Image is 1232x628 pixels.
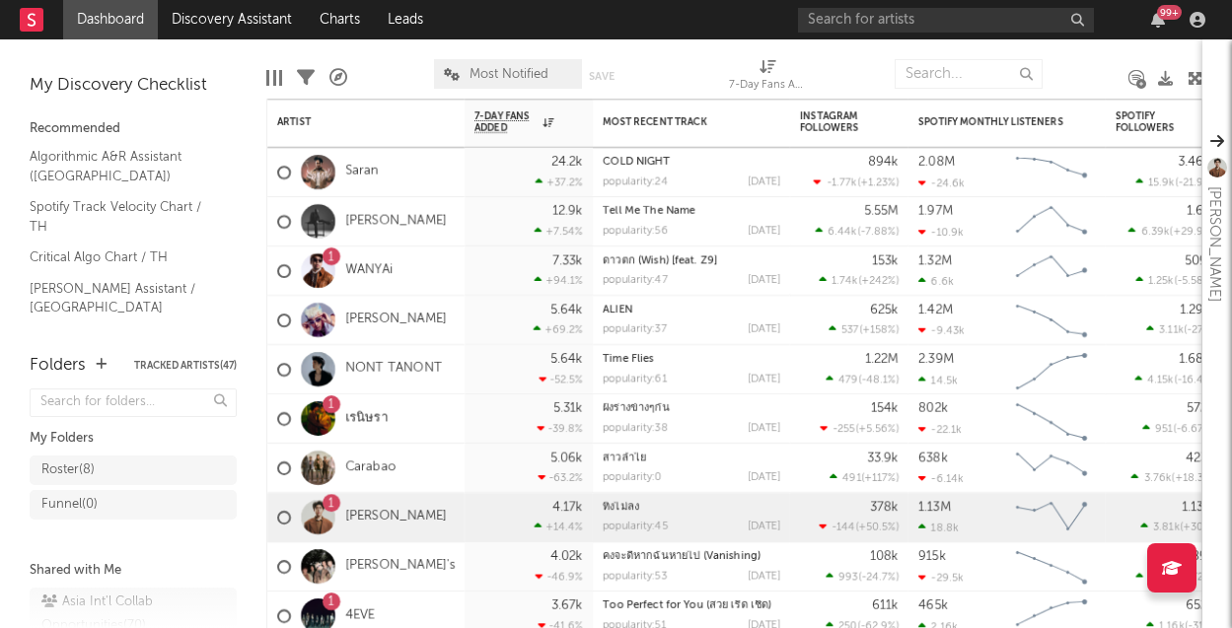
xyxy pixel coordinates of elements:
[134,361,237,371] button: Tracked Artists(47)
[1187,205,1214,218] div: 1.6M
[748,374,780,384] div: [DATE]
[603,453,780,463] div: สาวลำไย
[918,156,955,169] div: 2.08M
[748,226,780,237] div: [DATE]
[918,374,958,386] div: 14.5k
[1186,599,1214,612] div: 652k
[798,8,1094,33] input: Search for artists
[870,501,899,514] div: 378k
[551,599,583,612] div: 3.67k
[895,59,1043,89] input: Search...
[345,164,379,180] a: Saran
[819,521,899,533] div: ( )
[603,472,662,483] div: popularity: 0
[1179,353,1214,366] div: 1.68M
[1176,424,1211,435] span: -6.67 %
[748,176,780,187] div: [DATE]
[345,361,442,378] a: NONT TANONT
[345,213,447,230] a: [PERSON_NAME]
[918,599,948,612] div: 465k
[550,353,583,366] div: 5.64k
[918,423,962,436] div: -22.1k
[1142,422,1214,435] div: ( )
[470,68,548,81] span: Most Notified
[603,255,717,266] a: ดาวตก (Wish) [feat. Z9]
[918,353,954,366] div: 2.39M
[603,275,668,286] div: popularity: 47
[603,423,668,434] div: popularity: 38
[603,116,751,128] div: Most Recent Track
[867,452,899,464] div: 33.9k
[603,157,780,168] div: COLD NIGHT
[603,176,668,187] div: popularity: 24
[1157,5,1182,20] div: 99 +
[918,452,948,464] div: 638k
[345,262,393,279] a: WANYAi
[550,550,583,563] div: 4.02k
[868,156,899,169] div: 894k
[918,304,953,316] div: 1.42M
[1178,156,1214,169] div: 3.46M
[918,402,948,415] div: 802k
[861,572,896,583] span: -24.7 %
[1007,345,1096,394] svg: Chart title
[1148,276,1174,287] span: 1.25k
[862,325,896,336] span: +158 %
[858,523,896,533] span: +50.5 %
[552,254,583,267] div: 7.33k
[603,502,780,513] div: ทิ้งไม่ลง
[1177,375,1211,385] span: -16.4 %
[871,402,899,415] div: 154k
[1131,471,1214,484] div: ( )
[297,49,315,106] div: Filters
[918,116,1066,128] div: Spotify Monthly Listeners
[860,227,896,238] span: -7.88 %
[603,354,780,365] div: Time Flies
[826,570,899,583] div: ( )
[30,196,217,237] a: Spotify Track Velocity Chart / TH
[603,324,667,335] div: popularity: 37
[1007,246,1096,296] svg: Chart title
[552,205,583,218] div: 12.9k
[838,572,858,583] span: 993
[1147,375,1174,385] span: 4.15k
[1128,225,1214,238] div: ( )
[864,473,896,484] span: +117 %
[603,522,668,532] div: popularity: 45
[833,424,855,435] span: -255
[589,71,615,82] button: Save
[534,323,583,336] div: +69.2 %
[1007,197,1096,246] svg: Chart title
[345,410,388,427] a: เรนิษรา
[551,156,583,169] div: 24.2k
[1180,304,1214,316] div: 1.29M
[1007,296,1096,345] svg: Chart title
[1153,523,1180,533] span: 3.81k
[603,255,780,266] div: ดาวตก (Wish) [feat. Z9]
[748,423,780,434] div: [DATE]
[1202,186,1226,302] div: [PERSON_NAME]
[266,49,282,106] div: Edit Columns
[918,571,964,584] div: -29.5k
[729,49,808,106] div: 7-Day Fans Added (7-Day Fans Added)
[1134,373,1214,385] div: ( )
[553,402,583,415] div: 5.31k
[1177,276,1211,287] span: -5.58 %
[918,324,965,337] div: -9.43k
[603,600,780,611] div: Too Perfect for You (สวย เริ่ด เชิด)
[1148,177,1175,188] span: 15.9k
[865,353,899,366] div: 1.22M
[918,176,965,189] div: -24.6k
[861,375,896,385] span: -48.1 %
[1183,523,1211,533] span: +30 %
[536,570,583,583] div: -46.9 %
[603,305,632,315] a: ALIEN
[1144,473,1172,484] span: 3.76k
[329,49,347,106] div: A&R Pipeline
[918,275,954,288] div: 6.6k
[535,225,583,238] div: +7.54 %
[918,550,946,563] div: 915k
[748,472,780,483] div: [DATE]
[748,571,780,582] div: [DATE]
[820,422,899,435] div: ( )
